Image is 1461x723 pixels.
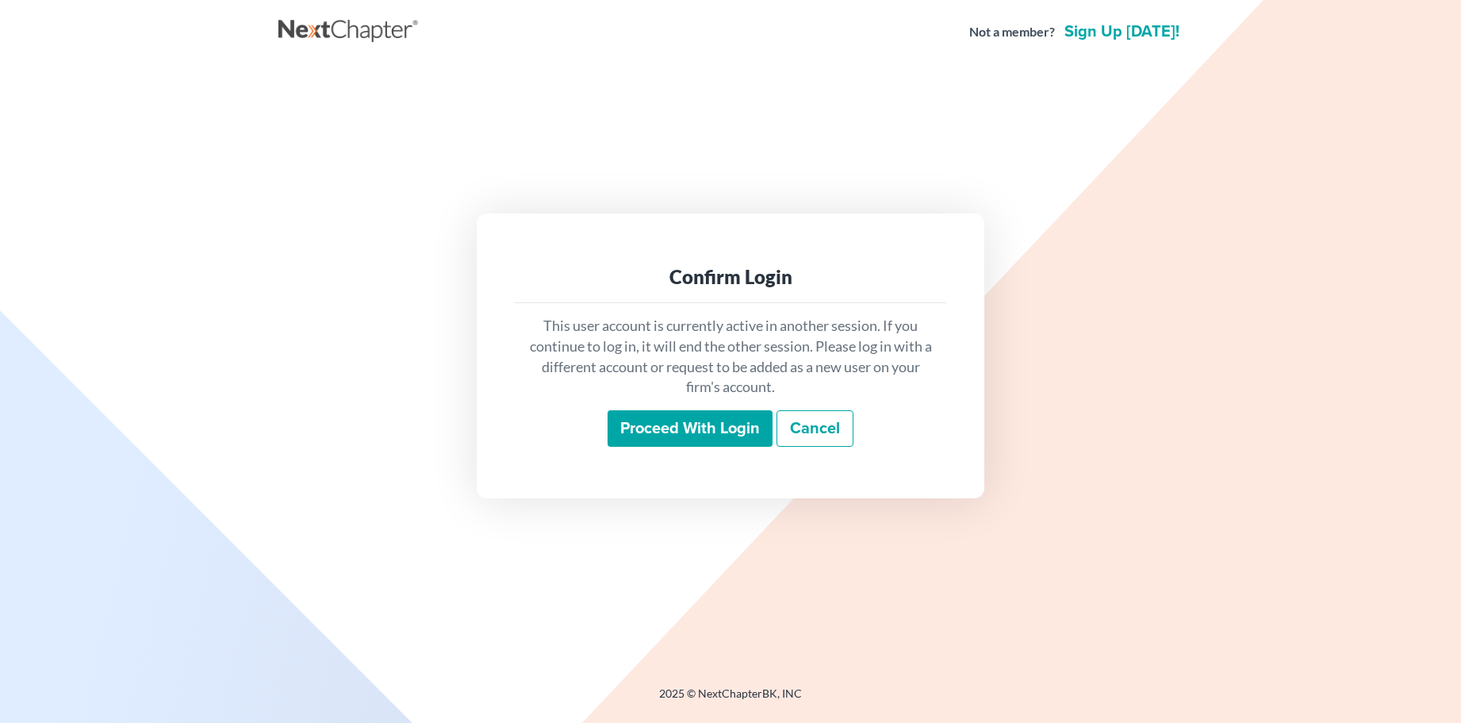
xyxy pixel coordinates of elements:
strong: Not a member? [969,23,1055,41]
p: This user account is currently active in another session. If you continue to log in, it will end ... [527,316,934,398]
a: Sign up [DATE]! [1061,24,1183,40]
div: 2025 © NextChapterBK, INC [278,686,1183,714]
a: Cancel [777,410,853,447]
div: Confirm Login [527,264,934,290]
input: Proceed with login [608,410,773,447]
